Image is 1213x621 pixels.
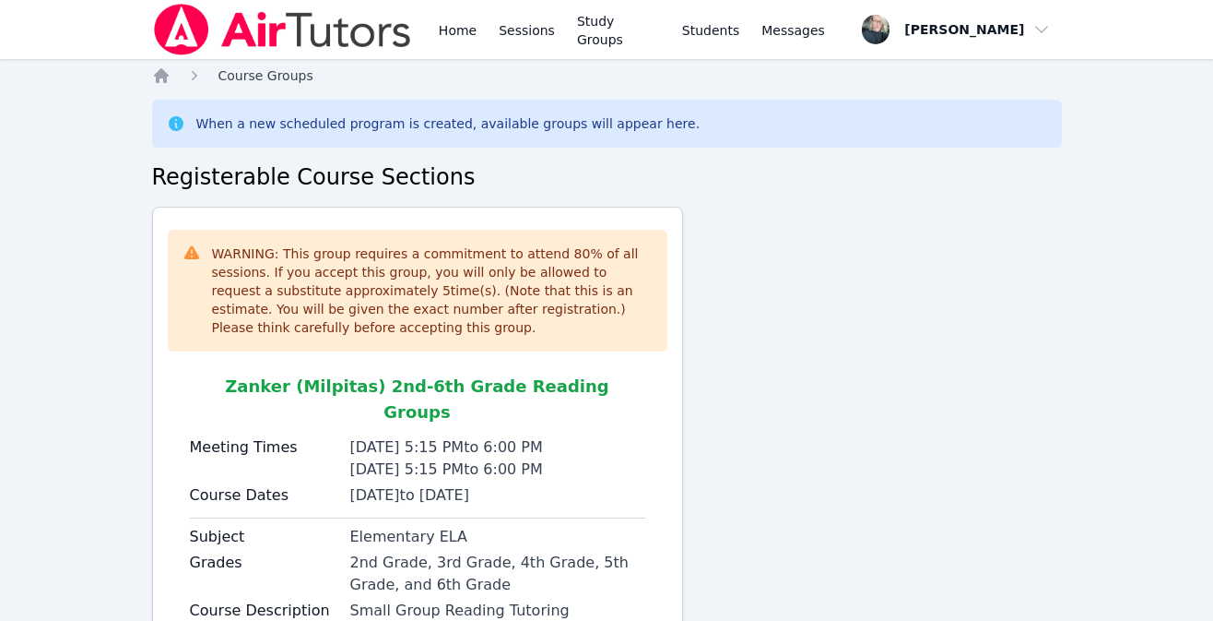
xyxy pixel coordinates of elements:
label: Meeting Times [190,436,339,459]
label: Grades [190,552,339,574]
h2: Registerable Course Sections [152,162,1062,192]
div: 2nd Grade, 3rd Grade, 4th Grade, 5th Grade, and 6th Grade [350,552,645,596]
span: Messages [761,21,825,40]
div: WARNING: This group requires a commitment to attend 80 % of all sessions. If you accept this grou... [212,245,653,337]
span: Course Groups [218,68,313,83]
a: Course Groups [218,66,313,85]
div: Elementary ELA [350,526,645,548]
div: [DATE] 5:15 PM to 6:00 PM [350,436,645,459]
span: Zanker (Milpitas) 2nd-6th Grade Reading Groups [225,376,608,422]
div: [DATE] 5:15 PM to 6:00 PM [350,459,645,481]
div: When a new scheduled program is created, available groups will appear here. [196,114,701,133]
label: Course Dates [190,484,339,507]
img: Air Tutors [152,4,413,55]
label: Subject [190,526,339,548]
nav: Breadcrumb [152,66,1062,85]
div: [DATE] to [DATE] [350,484,645,507]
